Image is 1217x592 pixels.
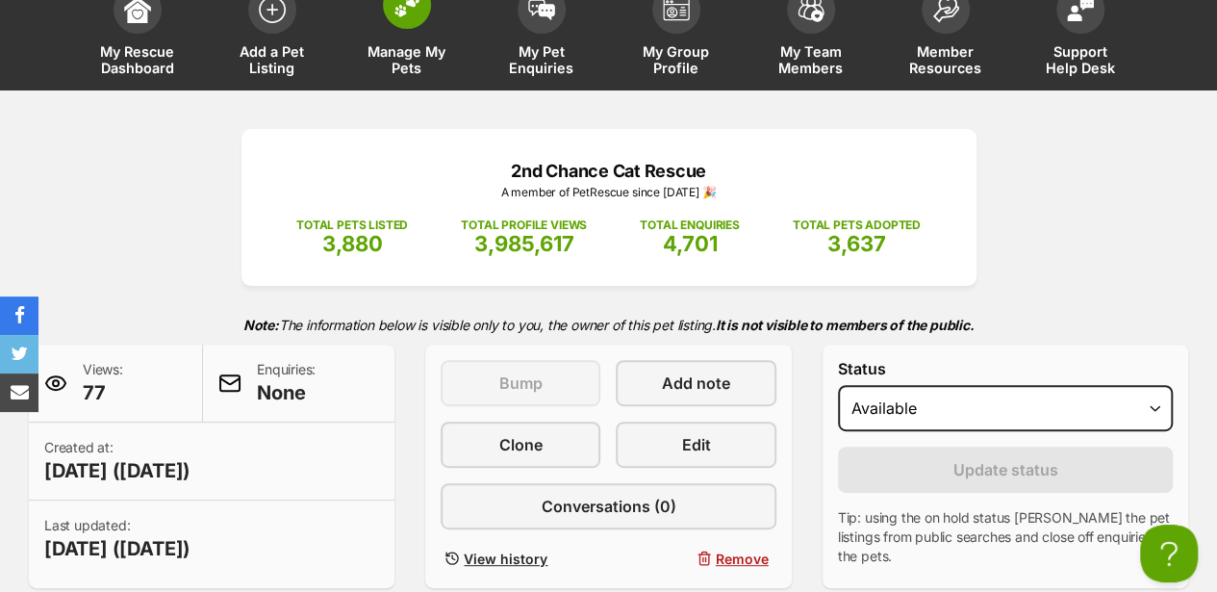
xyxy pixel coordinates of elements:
[44,438,190,484] p: Created at:
[902,43,989,76] span: Member Resources
[441,545,600,573] a: View history
[662,372,730,395] span: Add note
[29,305,1188,345] p: The information below is visible only to you, the owner of this pet listing.
[616,422,775,468] a: Edit
[499,433,543,456] span: Clone
[83,360,123,406] p: Views:
[441,483,775,529] a: Conversations (0)
[83,379,123,406] span: 77
[44,457,190,484] span: [DATE] ([DATE])
[229,43,316,76] span: Add a Pet Listing
[464,549,547,569] span: View history
[640,217,739,234] p: TOTAL ENQUIRIES
[633,43,720,76] span: My Group Profile
[270,184,948,201] p: A member of PetRescue since [DATE] 🎉
[541,495,675,518] span: Conversations (0)
[716,317,975,333] strong: It is not visible to members of the public.
[322,231,383,256] span: 3,880
[364,43,450,76] span: Manage My Pets
[716,549,769,569] span: Remove
[616,545,775,573] button: Remove
[952,458,1057,481] span: Update status
[838,360,1173,377] label: Status
[827,231,886,256] span: 3,637
[498,43,585,76] span: My Pet Enquiries
[838,508,1173,566] p: Tip: using the on hold status [PERSON_NAME] the pet listings from public searches and close off e...
[474,231,574,256] span: 3,985,617
[682,433,711,456] span: Edit
[441,422,600,468] a: Clone
[441,360,600,406] button: Bump
[838,447,1173,493] button: Update status
[768,43,854,76] span: My Team Members
[461,217,587,234] p: TOTAL PROFILE VIEWS
[257,360,316,406] p: Enquiries:
[616,360,775,406] a: Add note
[243,317,279,333] strong: Note:
[44,516,190,562] p: Last updated:
[44,535,190,562] span: [DATE] ([DATE])
[257,379,316,406] span: None
[94,43,181,76] span: My Rescue Dashboard
[1037,43,1124,76] span: Support Help Desk
[270,158,948,184] p: 2nd Chance Cat Rescue
[663,231,718,256] span: 4,701
[1140,525,1198,582] iframe: Help Scout Beacon - Open
[793,217,921,234] p: TOTAL PETS ADOPTED
[499,372,543,395] span: Bump
[296,217,408,234] p: TOTAL PETS LISTED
